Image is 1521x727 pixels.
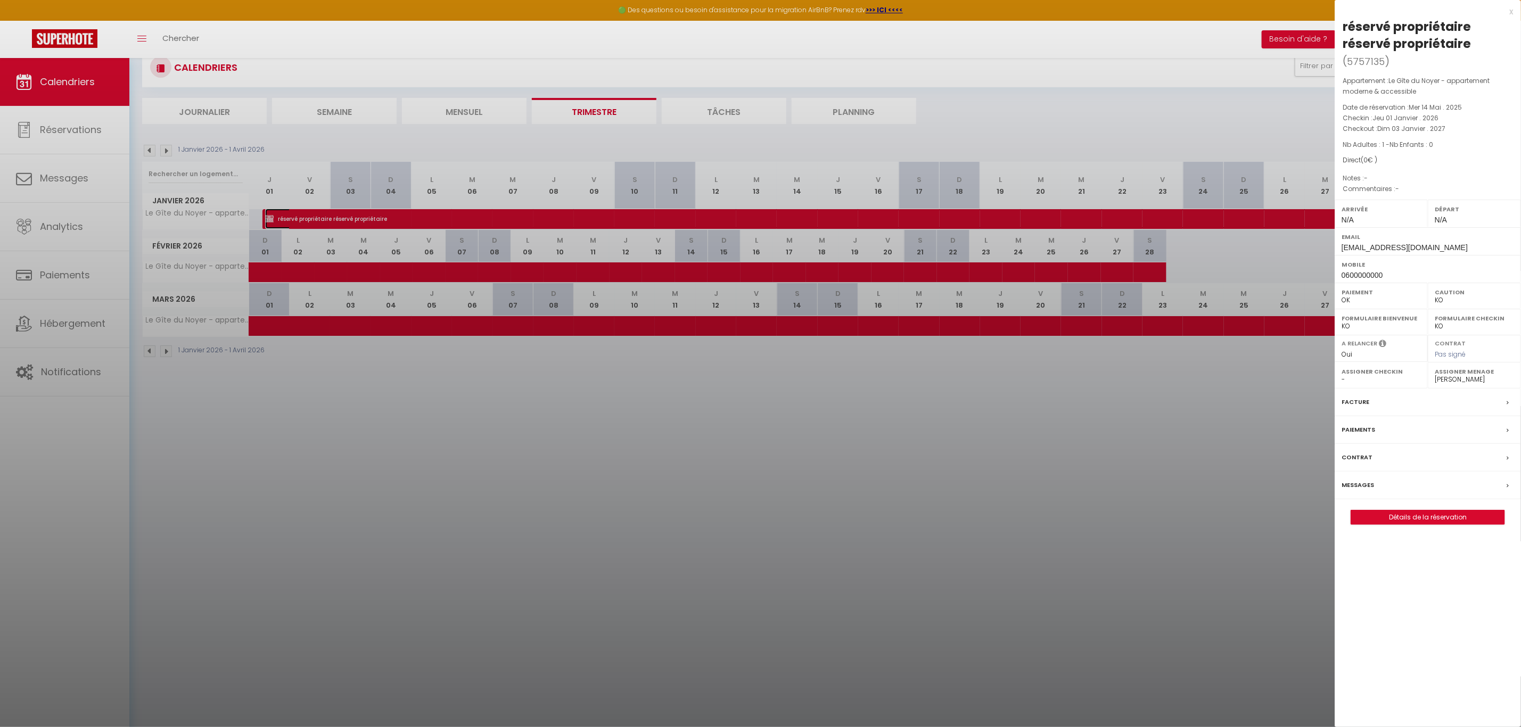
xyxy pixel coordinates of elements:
[1351,510,1504,524] a: Détails de la réservation
[1335,5,1513,18] div: x
[1343,76,1513,97] p: Appartement :
[1347,55,1385,68] span: 5757135
[1343,123,1513,134] p: Checkout :
[1435,216,1447,224] span: N/A
[1363,155,1368,164] span: 0
[1342,216,1354,224] span: N/A
[1342,480,1374,491] label: Messages
[1361,155,1377,164] span: ( € )
[1343,173,1513,184] p: Notes :
[1343,140,1433,149] span: Nb Adultes : 1 -
[1342,313,1421,324] label: Formulaire Bienvenue
[1342,271,1383,279] span: 0600000000
[1343,76,1490,96] span: Le Gîte du Noyer - appartement moderne & accessible
[1409,103,1462,112] span: Mer 14 Mai . 2025
[1390,140,1433,149] span: Nb Enfants : 0
[1343,102,1513,113] p: Date de réservation :
[1435,366,1514,377] label: Assigner Menage
[1435,313,1514,324] label: Formulaire Checkin
[1343,54,1390,69] span: ( )
[1343,113,1513,123] p: Checkin :
[1435,350,1466,359] span: Pas signé
[1395,184,1399,193] span: -
[1342,339,1377,348] label: A relancer
[1435,339,1466,346] label: Contrat
[1342,243,1468,252] span: [EMAIL_ADDRESS][DOMAIN_NAME]
[1342,204,1421,214] label: Arrivée
[1342,366,1421,377] label: Assigner Checkin
[1377,124,1445,133] span: Dim 03 Janvier . 2027
[1343,18,1513,52] div: réservé propriétaire réservé propriétaire
[1342,424,1375,435] label: Paiements
[1342,259,1514,270] label: Mobile
[1435,204,1514,214] label: Départ
[1342,287,1421,298] label: Paiement
[1372,113,1438,122] span: Jeu 01 Janvier . 2026
[1342,396,1369,408] label: Facture
[1351,510,1505,525] button: Détails de la réservation
[1435,287,1514,298] label: Caution
[1364,174,1368,183] span: -
[1343,184,1513,194] p: Commentaires :
[1379,339,1386,351] i: Sélectionner OUI si vous souhaiter envoyer les séquences de messages post-checkout
[1343,155,1513,166] div: Direct
[1342,232,1514,242] label: Email
[1342,452,1372,463] label: Contrat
